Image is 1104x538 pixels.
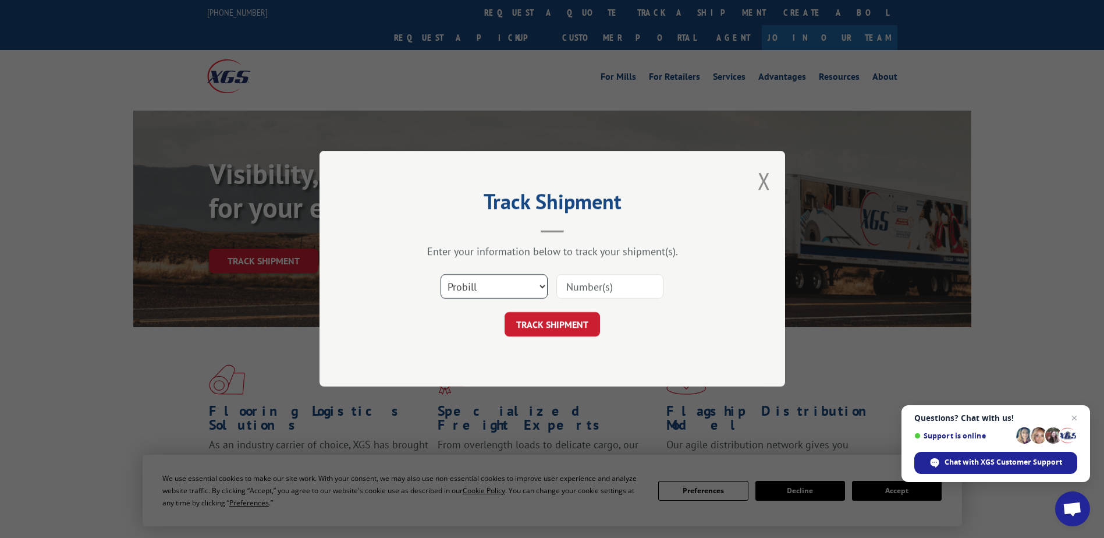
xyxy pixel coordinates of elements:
[1067,411,1081,425] span: Close chat
[945,457,1062,468] span: Chat with XGS Customer Support
[378,193,727,215] h2: Track Shipment
[914,413,1077,423] span: Questions? Chat with us!
[505,313,600,337] button: TRACK SHIPMENT
[556,275,663,299] input: Number(s)
[378,245,727,259] div: Enter your information below to track your shipment(s).
[1055,491,1090,526] div: Open chat
[758,165,771,196] button: Close modal
[914,431,1012,440] span: Support is online
[914,452,1077,474] div: Chat with XGS Customer Support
